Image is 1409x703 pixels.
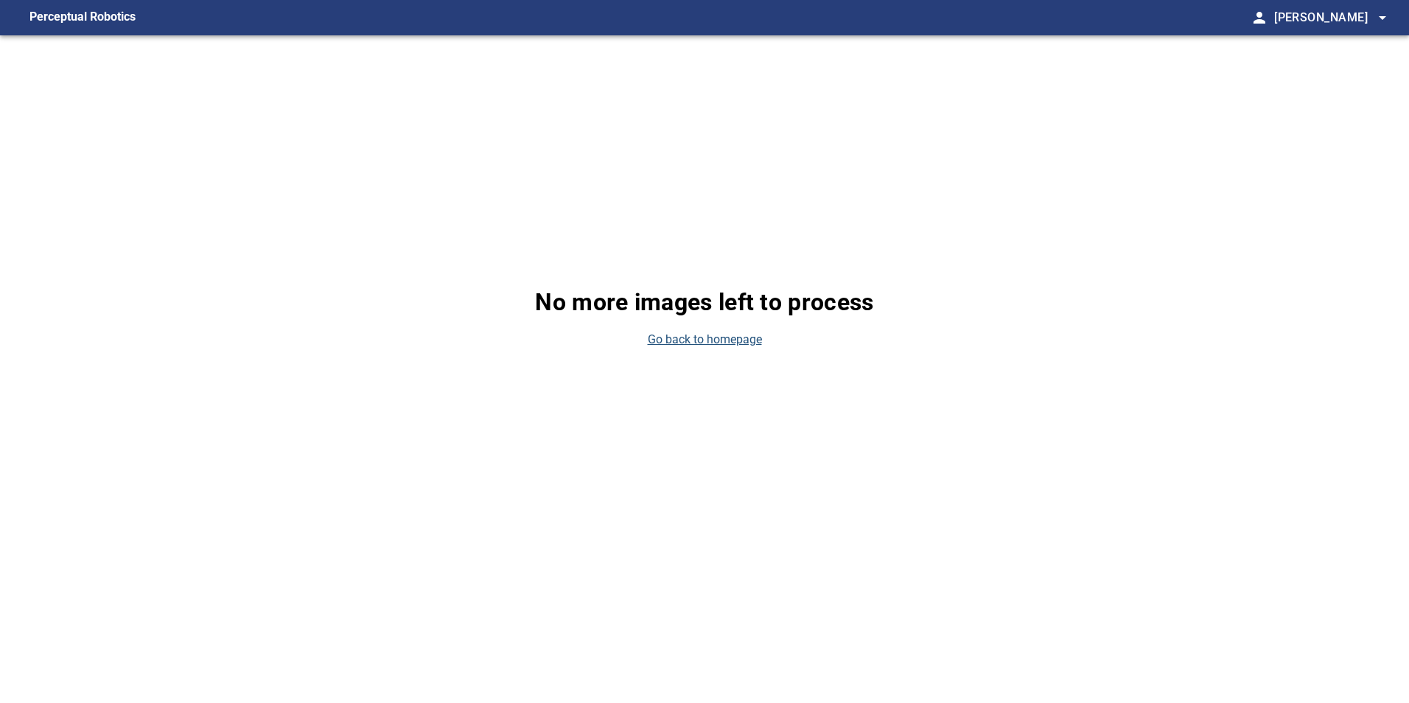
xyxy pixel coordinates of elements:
span: [PERSON_NAME] [1274,7,1391,28]
p: No more images left to process [535,284,873,320]
figcaption: Perceptual Robotics [29,6,136,29]
span: person [1251,9,1268,27]
a: Go back to homepage [648,332,762,349]
button: [PERSON_NAME] [1268,3,1391,32]
span: arrow_drop_down [1374,9,1391,27]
